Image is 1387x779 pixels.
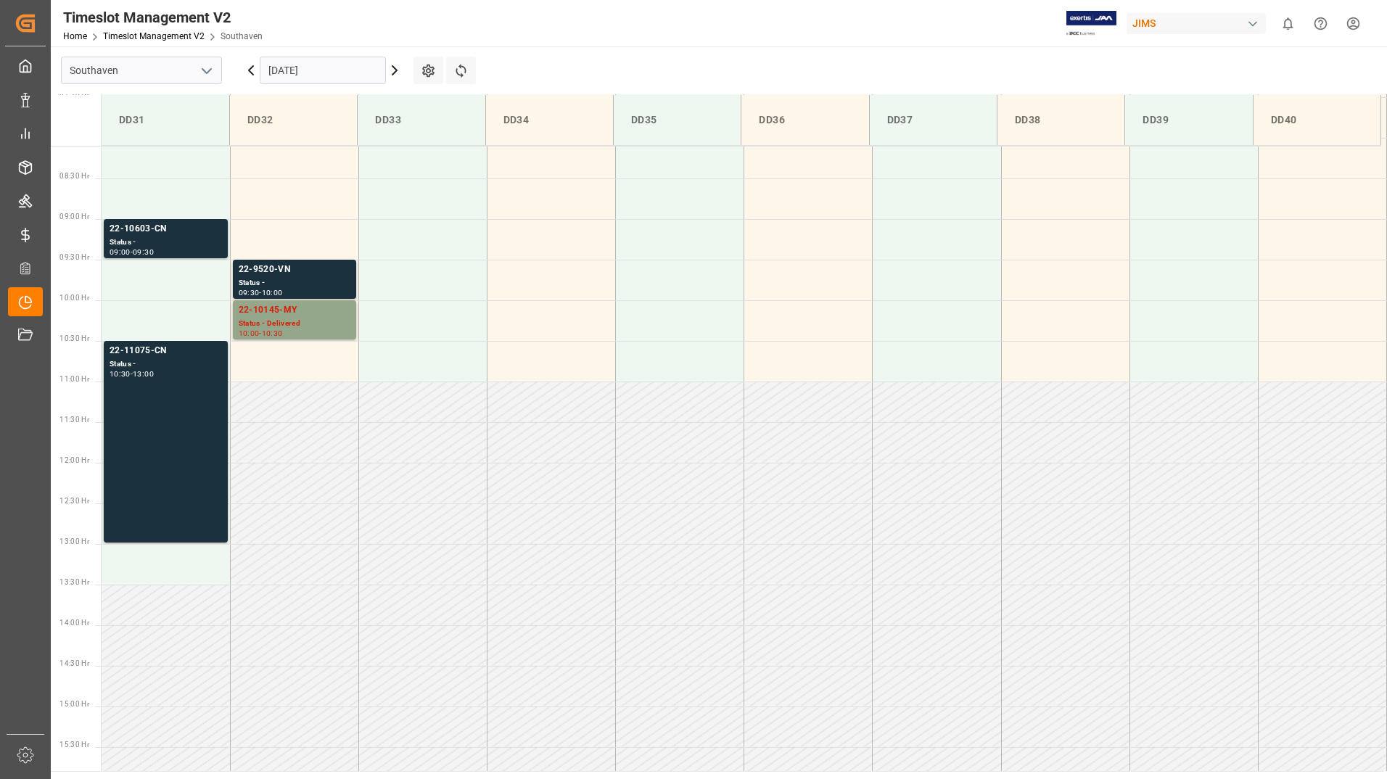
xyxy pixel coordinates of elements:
div: 09:30 [133,249,154,255]
div: DD31 [113,107,218,133]
input: DD.MM.YYYY [260,57,386,84]
div: - [131,371,133,377]
div: 22-9520-VN [239,263,350,277]
span: 15:00 Hr [59,700,89,708]
div: Status - [110,358,222,371]
div: DD35 [625,107,729,133]
div: DD33 [369,107,473,133]
span: 10:30 Hr [59,334,89,342]
span: 13:00 Hr [59,537,89,545]
div: DD32 [242,107,345,133]
div: DD34 [498,107,601,133]
div: 10:00 [239,330,260,337]
a: Home [63,31,87,41]
div: - [131,249,133,255]
span: 08:30 Hr [59,172,89,180]
span: 13:30 Hr [59,578,89,586]
div: DD37 [881,107,985,133]
div: 10:00 [262,289,283,296]
a: Timeslot Management V2 [103,31,205,41]
span: 11:30 Hr [59,416,89,424]
div: JIMS [1127,13,1266,34]
span: 12:30 Hr [59,497,89,505]
div: 10:30 [110,371,131,377]
div: Status - Delivered [239,318,350,330]
div: 10:30 [262,330,283,337]
span: 10:00 Hr [59,294,89,302]
div: 22-10603-CN [110,222,222,236]
div: 13:00 [133,371,154,377]
span: 09:00 Hr [59,213,89,220]
span: 14:30 Hr [59,659,89,667]
img: Exertis%20JAM%20-%20Email%20Logo.jpg_1722504956.jpg [1066,11,1116,36]
div: DD40 [1265,107,1369,133]
div: 09:00 [110,249,131,255]
span: 11:00 Hr [59,375,89,383]
span: 09:30 Hr [59,253,89,261]
span: 12:00 Hr [59,456,89,464]
div: 22-10145-MY [239,303,350,318]
button: JIMS [1127,9,1272,37]
div: Status - [110,236,222,249]
span: 15:30 Hr [59,741,89,749]
input: Type to search/select [61,57,222,84]
div: DD36 [753,107,857,133]
div: Timeslot Management V2 [63,7,263,28]
span: 14:00 Hr [59,619,89,627]
div: DD38 [1009,107,1113,133]
div: Status - [239,277,350,289]
button: open menu [195,59,217,82]
div: - [259,330,261,337]
button: show 0 new notifications [1272,7,1304,40]
button: Help Center [1304,7,1337,40]
div: 22-11075-CN [110,344,222,358]
div: - [259,289,261,296]
div: DD39 [1137,107,1240,133]
div: 09:30 [239,289,260,296]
